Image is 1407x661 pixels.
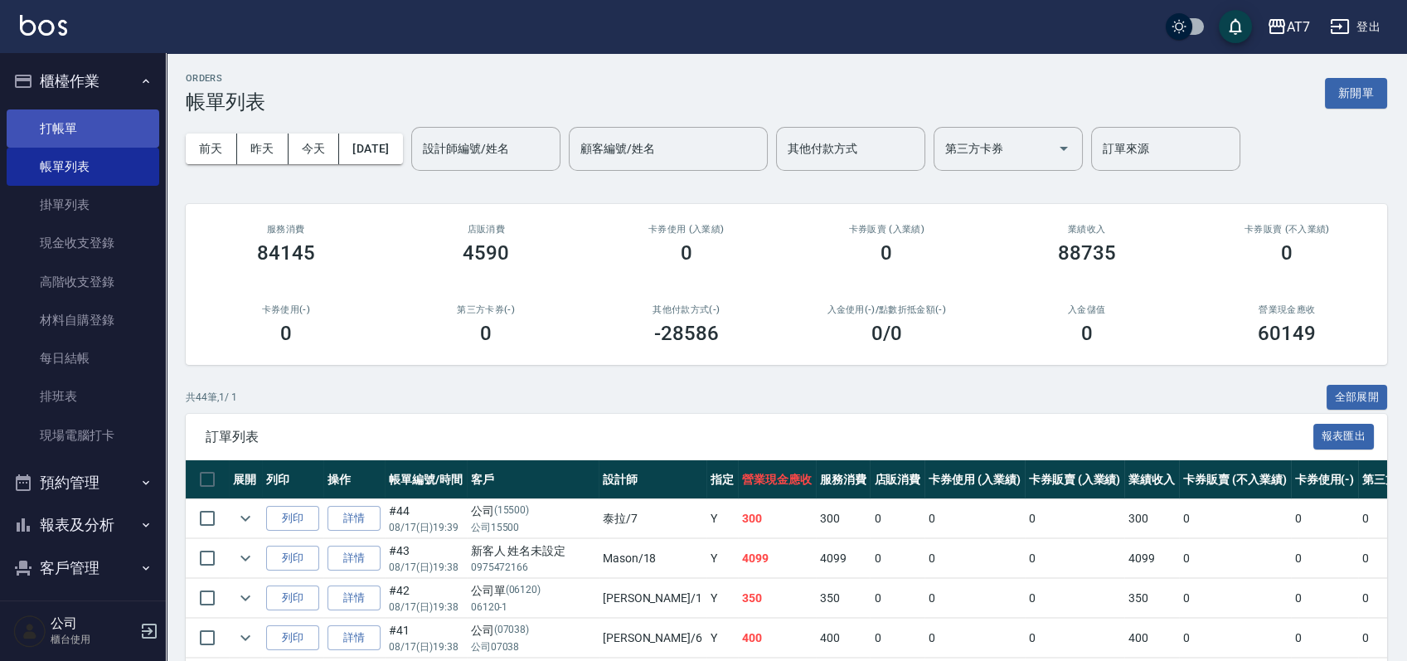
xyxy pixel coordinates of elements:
[1258,322,1316,345] h3: 60149
[1313,424,1375,450] button: 報表匯出
[654,322,719,345] h3: -28586
[233,546,258,571] button: expand row
[389,520,463,535] p: 08/17 (日) 19:39
[7,461,159,504] button: 預約管理
[339,134,402,164] button: [DATE]
[506,582,541,600] p: (06120)
[599,499,706,538] td: 泰拉 /7
[606,304,767,315] h2: 其他付款方式(-)
[706,460,738,499] th: 指定
[1291,619,1359,658] td: 0
[738,460,816,499] th: 營業現金應收
[1179,539,1290,578] td: 0
[471,639,594,654] p: 公司07038
[1207,224,1368,235] h2: 卡券販賣 (不入業績)
[1287,17,1310,37] div: AT7
[706,539,738,578] td: Y
[1291,539,1359,578] td: 0
[186,73,265,84] h2: ORDERS
[1291,499,1359,538] td: 0
[385,539,467,578] td: #43
[1007,304,1167,315] h2: 入金儲值
[1025,539,1125,578] td: 0
[924,619,1025,658] td: 0
[471,582,594,600] div: 公司單
[406,304,567,315] h2: 第三方卡券(-)
[1291,460,1359,499] th: 卡券使用(-)
[1325,78,1387,109] button: 新開單
[924,499,1025,538] td: 0
[816,619,871,658] td: 400
[463,241,509,265] h3: 4590
[7,186,159,224] a: 掛單列表
[924,460,1025,499] th: 卡券使用 (入業績)
[186,134,237,164] button: 前天
[233,586,258,610] button: expand row
[871,322,902,345] h3: 0 /0
[738,579,816,618] td: 350
[1291,579,1359,618] td: 0
[494,503,530,520] p: (15500)
[870,460,924,499] th: 店販消費
[1025,460,1125,499] th: 卡券販賣 (入業績)
[1207,304,1368,315] h2: 營業現金應收
[20,15,67,36] img: Logo
[237,134,289,164] button: 昨天
[1179,579,1290,618] td: 0
[7,339,159,377] a: 每日結帳
[1025,579,1125,618] td: 0
[1327,385,1388,411] button: 全部展開
[327,625,381,651] a: 詳情
[1124,499,1179,538] td: 300
[471,600,594,615] p: 06120-1
[1313,428,1375,444] a: 報表匯出
[494,622,530,639] p: (07038)
[233,625,258,650] button: expand row
[385,499,467,538] td: #44
[7,416,159,454] a: 現場電腦打卡
[323,460,385,499] th: 操作
[606,224,767,235] h2: 卡券使用 (入業績)
[1179,460,1290,499] th: 卡券販賣 (不入業績)
[467,460,599,499] th: 客戶
[327,586,381,611] a: 詳情
[7,589,159,632] button: 員工及薪資
[7,547,159,590] button: 客戶管理
[406,224,567,235] h2: 店販消費
[257,241,315,265] h3: 84145
[7,503,159,547] button: 報表及分析
[385,619,467,658] td: #41
[1025,499,1125,538] td: 0
[870,499,924,538] td: 0
[738,619,816,658] td: 400
[471,622,594,639] div: 公司
[327,546,381,571] a: 詳情
[7,224,159,262] a: 現金收支登錄
[7,60,159,103] button: 櫃檯作業
[262,460,323,499] th: 列印
[7,109,159,148] a: 打帳單
[266,625,319,651] button: 列印
[870,579,924,618] td: 0
[266,546,319,571] button: 列印
[1325,85,1387,100] a: 新開單
[1007,224,1167,235] h2: 業績收入
[1081,322,1093,345] h3: 0
[924,539,1025,578] td: 0
[599,539,706,578] td: Mason /18
[706,619,738,658] td: Y
[229,460,262,499] th: 展開
[7,148,159,186] a: 帳單列表
[681,241,692,265] h3: 0
[706,579,738,618] td: Y
[206,224,366,235] h3: 服務消費
[924,579,1025,618] td: 0
[471,520,594,535] p: 公司15500
[389,639,463,654] p: 08/17 (日) 19:38
[480,322,492,345] h3: 0
[1124,619,1179,658] td: 400
[870,619,924,658] td: 0
[1260,10,1317,44] button: AT7
[1124,460,1179,499] th: 業績收入
[1179,619,1290,658] td: 0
